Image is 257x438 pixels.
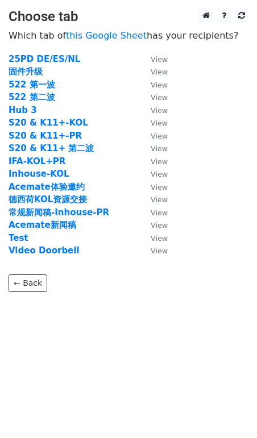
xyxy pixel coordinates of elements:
a: Video Doorbell [9,245,80,256]
a: View [139,66,168,77]
small: View [151,221,168,230]
a: View [139,105,168,115]
small: View [151,55,168,64]
a: ← Back [9,274,47,292]
small: View [151,183,168,191]
a: S20 & K11+ 第二波 [9,143,94,153]
a: 固件升级 [9,66,43,77]
a: Inhouse-KOL [9,169,69,179]
a: Test [9,233,28,243]
a: S20 & K11+-KOL [9,118,88,128]
small: View [151,247,168,255]
a: View [139,156,168,166]
a: Hub 3 [9,105,37,115]
a: 常规新闻稿-Inhouse-PR [9,207,109,218]
small: View [151,68,168,76]
a: View [139,92,168,102]
small: View [151,144,168,153]
a: View [139,245,168,256]
small: View [151,81,168,89]
a: View [139,131,168,141]
small: View [151,208,168,217]
a: 徳西荷KOL资源交接 [9,194,87,205]
small: View [151,234,168,243]
h3: Choose tab [9,9,248,25]
a: View [139,233,168,243]
a: 522 第一波 [9,80,55,90]
small: View [151,119,168,127]
a: View [139,54,168,64]
small: View [151,157,168,166]
a: View [139,182,168,192]
a: this Google Sheet [66,30,147,41]
a: View [139,118,168,128]
a: IFA-KOL+PR [9,156,65,166]
a: View [139,80,168,90]
p: Which tab of has your recipients? [9,30,248,41]
a: View [139,220,168,230]
a: View [139,169,168,179]
small: View [151,93,168,102]
a: S20 & K11+-PR [9,131,82,141]
small: View [151,132,168,140]
small: View [151,170,168,178]
a: View [139,143,168,153]
a: 522 第二波 [9,92,55,102]
small: View [151,195,168,204]
a: View [139,207,168,218]
a: View [139,194,168,205]
small: View [151,106,168,115]
a: Acemate体验邀约 [9,182,85,192]
a: 25PD DE/ES/NL [9,54,80,64]
a: Acemate新闻稿 [9,220,76,230]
